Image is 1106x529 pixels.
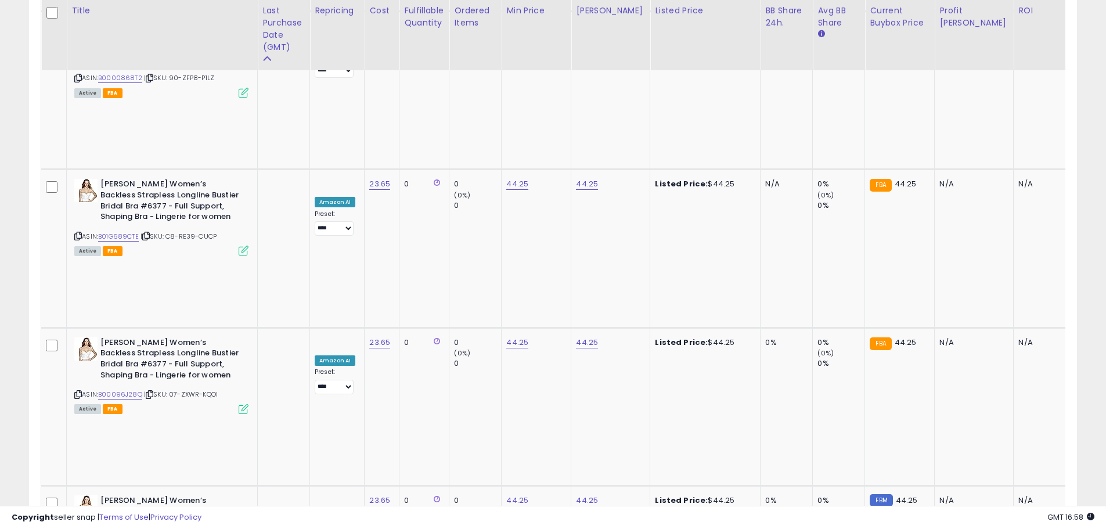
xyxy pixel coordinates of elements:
a: 44.25 [576,337,598,348]
div: $44.25 [655,179,751,189]
div: Listed Price [655,5,755,17]
div: Profit [PERSON_NAME] [939,5,1008,29]
div: Preset: [315,368,355,394]
img: 41udgLDw6dL._SL40_.jpg [74,337,98,361]
span: 2025-10-10 16:58 GMT [1047,512,1094,523]
div: 0% [817,337,864,348]
div: 0% [765,337,804,348]
div: ROI [1018,5,1061,17]
div: Current Buybox Price [870,5,930,29]
div: Amazon AI [315,197,355,207]
div: Amazon AI [315,355,355,366]
small: (0%) [817,190,834,200]
div: 0 [404,337,440,348]
div: 0% [817,179,864,189]
span: FBA [103,246,123,256]
div: Repricing [315,5,359,17]
a: 44.25 [506,178,528,190]
span: FBA [103,88,123,98]
div: 0 [454,200,501,211]
div: N/A [1018,337,1057,348]
span: All listings currently available for purchase on Amazon [74,404,101,414]
b: Listed Price: [655,337,708,348]
span: All listings currently available for purchase on Amazon [74,88,101,98]
div: $44.25 [655,337,751,348]
div: N/A [1018,179,1057,189]
a: B00096J28Q [98,390,142,400]
span: 44.25 [895,337,917,348]
div: Cost [369,5,394,17]
div: BB Share 24h. [765,5,808,29]
div: N/A [939,337,1004,348]
span: FBA [103,404,123,414]
a: 23.65 [369,178,390,190]
span: | SKU: C8-RE39-CUCP [140,232,217,241]
b: [PERSON_NAME] Women’s Backless Strapless Longline Bustier Bridal Bra #6377 - Full Support, Shapin... [100,179,242,225]
div: Preset: [315,210,355,236]
span: | SKU: 90-ZFP8-P1LZ [144,73,214,82]
b: [PERSON_NAME] Women’s Backless Strapless Longline Bustier Bridal Bra #6377 - Full Support, Shapin... [100,337,242,383]
small: FBM [870,494,892,506]
small: (0%) [454,348,470,358]
div: Min Price [506,5,566,17]
a: 23.65 [369,337,390,348]
span: 44.25 [895,178,917,189]
div: 0 [454,358,501,369]
a: 44.25 [506,337,528,348]
div: 0 [454,337,501,348]
a: 44.25 [576,178,598,190]
small: Avg BB Share. [817,29,824,39]
div: Ordered Items [454,5,496,29]
div: N/A [939,179,1004,189]
span: | SKU: 07-ZXWR-KQOI [144,390,218,399]
div: Avg BB Share [817,5,860,29]
div: 0% [817,200,864,211]
small: FBA [870,337,891,350]
div: ASIN: [74,337,248,413]
span: All listings currently available for purchase on Amazon [74,246,101,256]
div: seller snap | | [12,512,201,523]
div: 0 [404,179,440,189]
a: B01G689CTE [98,232,139,242]
div: Fulfillable Quantity [404,5,444,29]
strong: Copyright [12,512,54,523]
div: Title [71,5,253,17]
small: (0%) [454,190,470,200]
a: B0000868T2 [98,73,142,83]
div: ASIN: [74,21,248,96]
div: Last Purchase Date (GMT) [262,5,305,53]
img: 41udgLDw6dL._SL40_.jpg [74,179,98,202]
div: ASIN: [74,179,248,254]
small: FBA [870,179,891,192]
small: (0%) [817,348,834,358]
div: 0% [817,358,864,369]
a: Terms of Use [99,512,149,523]
div: 0 [454,179,501,189]
div: N/A [765,179,804,189]
b: Listed Price: [655,178,708,189]
div: [PERSON_NAME] [576,5,645,17]
a: Privacy Policy [150,512,201,523]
